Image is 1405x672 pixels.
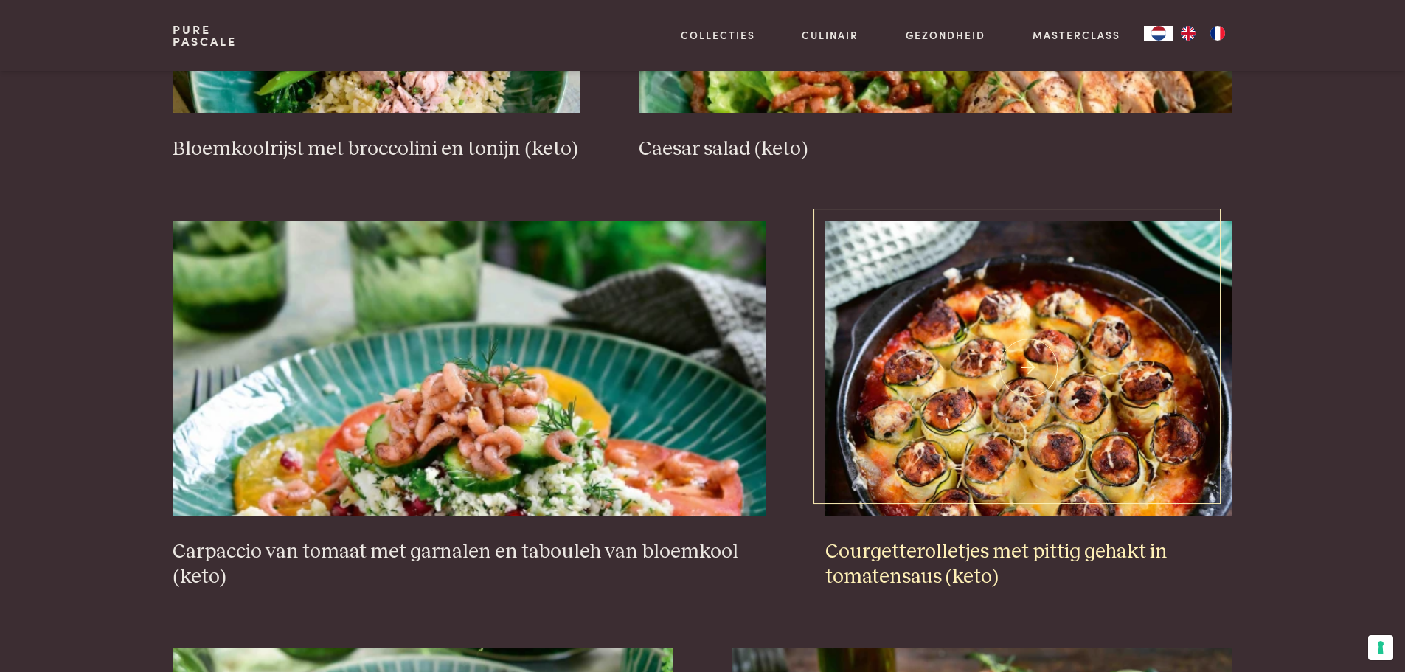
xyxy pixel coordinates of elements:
[1144,26,1232,41] aside: Language selected: Nederlands
[173,221,766,590] a: Carpaccio van tomaat met garnalen en tabouleh van bloemkool (keto) Carpaccio van tomaat met garna...
[802,27,858,43] a: Culinair
[1144,26,1173,41] a: NL
[825,539,1232,590] h3: Courgetterolletjes met pittig gehakt in tomatensaus (keto)
[1203,26,1232,41] a: FR
[825,221,1232,516] img: Courgetterolletjes met pittig gehakt in tomatensaus (keto)
[173,221,766,516] img: Carpaccio van tomaat met garnalen en tabouleh van bloemkool (keto)
[1173,26,1203,41] a: EN
[681,27,755,43] a: Collecties
[173,539,766,590] h3: Carpaccio van tomaat met garnalen en tabouleh van bloemkool (keto)
[1368,635,1393,660] button: Uw voorkeuren voor toestemming voor trackingtechnologieën
[173,136,580,162] h3: Bloemkoolrijst met broccolini en tonijn (keto)
[173,24,237,47] a: PurePascale
[639,136,1232,162] h3: Caesar salad (keto)
[825,221,1232,590] a: Courgetterolletjes met pittig gehakt in tomatensaus (keto) Courgetterolletjes met pittig gehakt i...
[906,27,985,43] a: Gezondheid
[1144,26,1173,41] div: Language
[1173,26,1232,41] ul: Language list
[1033,27,1120,43] a: Masterclass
